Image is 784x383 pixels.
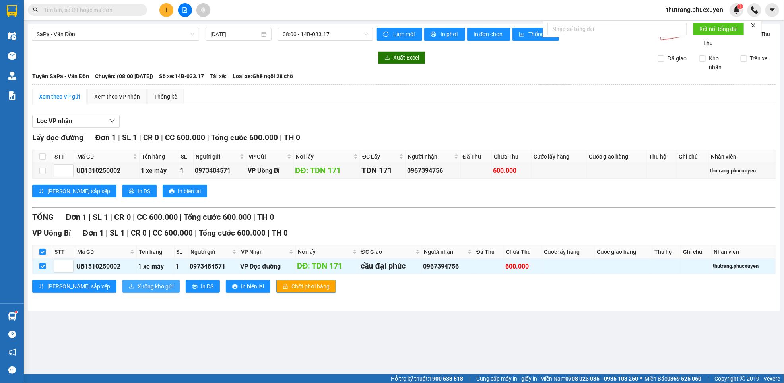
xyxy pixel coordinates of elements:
[176,261,187,271] div: 1
[32,212,54,222] span: TỔNG
[248,166,292,176] div: VP Uông Bí
[504,246,542,259] th: Chưa Thu
[747,54,771,63] span: Trên xe
[492,150,532,163] th: Chưa Thu
[424,28,465,41] button: printerIn phơi
[47,282,110,291] span: [PERSON_NAME] sắp xếp
[137,212,178,222] span: CC 600.000
[693,23,744,35] button: Kết nối tổng đài
[106,228,108,238] span: |
[95,72,153,81] span: Chuyến: (08:00 [DATE])
[547,23,687,35] input: Nhập số tổng đài
[180,166,192,176] div: 1
[710,167,774,175] div: thutrang.phucxuyen
[709,150,775,163] th: Nhân viên
[505,261,541,271] div: 600.000
[39,188,44,195] span: sort-ascending
[44,6,138,14] input: Tìm tên, số ĐT hoặc mã đơn
[89,212,91,222] span: |
[190,248,231,256] span: Người gửi
[226,280,270,293] button: printerIn biên lai
[178,187,201,195] span: In biên lai
[133,212,135,222] span: |
[769,6,776,14] span: caret-down
[640,377,642,380] span: ⚪️
[713,262,774,270] div: thutrang.phucxuyen
[467,28,510,41] button: In đơn chọn
[461,150,492,163] th: Đã Thu
[298,248,351,256] span: Nơi lấy
[424,248,466,256] span: Người nhận
[137,246,175,259] th: Tên hàng
[765,3,779,17] button: caret-down
[184,212,251,222] span: Tổng cước 600.000
[707,374,708,383] span: |
[441,30,459,39] span: In phơi
[280,133,282,142] span: |
[192,284,198,290] span: printer
[712,246,776,259] th: Nhân viên
[664,54,690,63] span: Đã giao
[175,246,188,259] th: SL
[587,150,647,163] th: Cước giao hàng
[211,133,278,142] span: Tổng cước 600.000
[182,7,188,13] span: file-add
[200,7,206,13] span: aim
[565,375,638,382] strong: 0708 023 035 - 0935 103 250
[94,92,140,101] div: Xem theo VP nhận
[8,52,16,60] img: warehouse-icon
[8,331,16,338] span: question-circle
[161,133,163,142] span: |
[154,92,177,101] div: Thống kê
[383,31,390,38] span: sync
[66,212,87,222] span: Đơn 1
[297,260,358,272] div: DĐ: TDN 171
[362,152,398,161] span: ĐC Lấy
[276,280,336,293] button: lockChốt phơi hàng
[751,23,756,28] span: close
[296,152,352,161] span: Nơi lấy
[47,187,110,195] span: [PERSON_NAME] sắp xếp
[393,53,419,62] span: Xuất Excel
[138,282,173,291] span: Xuống kho gửi
[283,284,288,290] span: lock
[139,133,141,142] span: |
[122,185,157,197] button: printerIn DS
[681,246,712,259] th: Ghi chú
[519,31,526,38] span: bar-chart
[706,54,735,72] span: Kho nhận
[361,164,404,177] div: TDN 171
[8,312,16,321] img: warehouse-icon
[118,133,120,142] span: |
[239,259,296,274] td: VP Dọc đường
[241,248,287,256] span: VP Nhận
[248,152,285,161] span: VP Gửi
[77,248,128,256] span: Mã GD
[32,185,116,197] button: sort-ascending[PERSON_NAME] sắp xếp
[540,374,638,383] span: Miền Nam
[131,228,147,238] span: CR 0
[257,212,274,222] span: TH 0
[652,246,681,259] th: Thu hộ
[37,116,72,126] span: Lọc VP nhận
[246,163,294,179] td: VP Uông Bí
[163,185,207,197] button: printerIn biên lai
[232,284,238,290] span: printer
[431,31,437,38] span: printer
[8,366,16,374] span: message
[149,228,151,238] span: |
[361,260,421,272] div: cầu đại phúc
[165,133,205,142] span: CC 600.000
[469,374,470,383] span: |
[32,115,120,128] button: Lọc VP nhận
[361,248,414,256] span: ĐC Giao
[76,261,135,271] div: UB1310250002
[110,228,125,238] span: SL 1
[512,28,559,41] button: bar-chartThống kê
[207,133,209,142] span: |
[429,375,463,382] strong: 1900 633 818
[474,246,504,259] th: Đã Thu
[186,280,220,293] button: printerIn DS
[739,4,741,9] span: 1
[391,374,463,383] span: Hỗ trợ kỹ thuật:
